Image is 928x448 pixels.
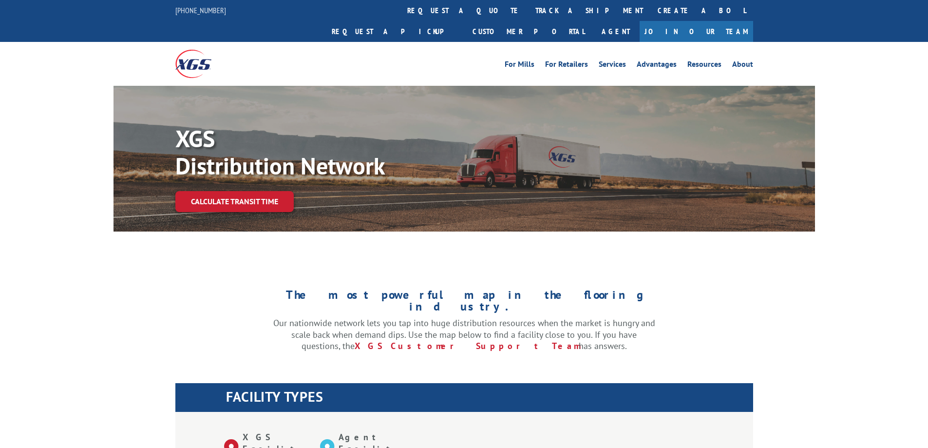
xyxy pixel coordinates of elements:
[324,21,465,42] a: Request a pickup
[273,317,655,352] p: Our nationwide network lets you tap into huge distribution resources when the market is hungry an...
[545,60,588,71] a: For Retailers
[175,5,226,15] a: [PHONE_NUMBER]
[465,21,592,42] a: Customer Portal
[640,21,753,42] a: Join Our Team
[175,125,468,179] p: XGS Distribution Network
[687,60,721,71] a: Resources
[505,60,534,71] a: For Mills
[599,60,626,71] a: Services
[592,21,640,42] a: Agent
[355,340,579,351] a: XGS Customer Support Team
[637,60,677,71] a: Advantages
[273,289,655,317] h1: The most powerful map in the flooring industry.
[175,191,294,212] a: Calculate transit time
[732,60,753,71] a: About
[226,390,753,409] h1: FACILITY TYPES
